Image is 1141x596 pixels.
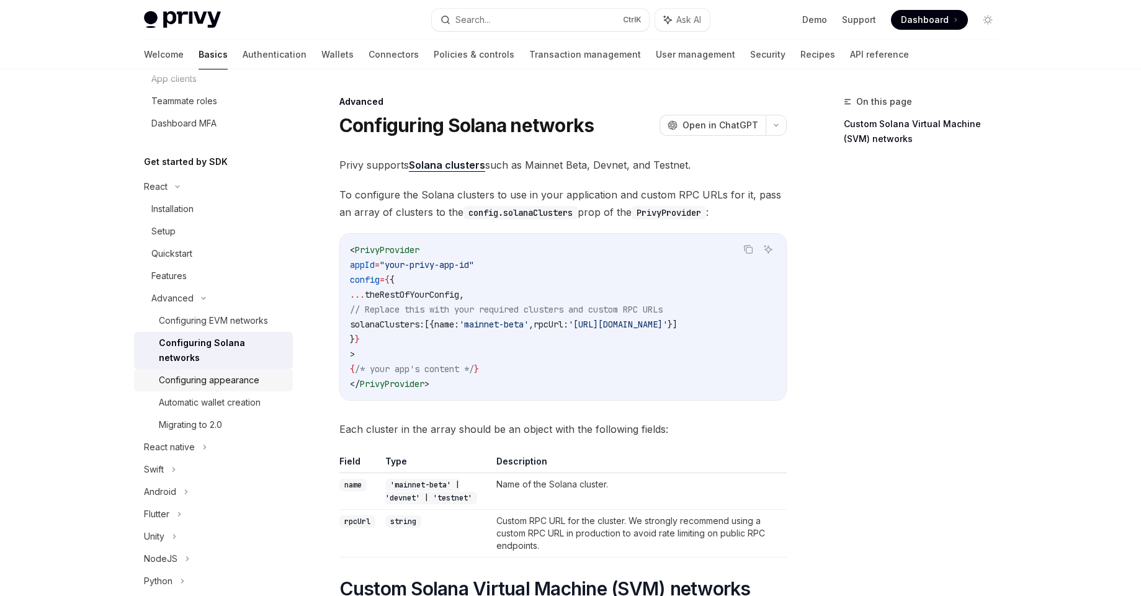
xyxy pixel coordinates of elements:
[660,115,766,136] button: Open in ChatGPT
[355,363,474,375] span: /* your app's content */
[350,378,360,389] span: </
[144,484,176,499] div: Android
[355,334,360,345] span: }
[385,479,477,504] code: 'mainnet-beta' | 'devnet' | 'testnet'
[159,336,285,365] div: Configuring Solana networks
[134,265,293,287] a: Features
[800,40,835,69] a: Recipes
[350,334,355,345] span: }
[901,14,949,26] span: Dashboard
[891,10,968,30] a: Dashboard
[339,455,380,473] th: Field
[151,269,187,283] div: Features
[978,10,998,30] button: Toggle dark mode
[385,274,390,285] span: {
[144,551,177,566] div: NodeJS
[623,15,642,25] span: Ctrl K
[369,40,419,69] a: Connectors
[474,363,479,375] span: }
[676,14,701,26] span: Ask AI
[339,96,787,108] div: Advanced
[144,179,168,194] div: React
[455,12,490,27] div: Search...
[842,14,876,26] a: Support
[151,246,192,261] div: Quickstart
[339,479,367,491] code: name
[656,40,735,69] a: User management
[144,40,184,69] a: Welcome
[850,40,909,69] a: API reference
[365,289,459,300] span: theRestOfYourConfig
[434,319,459,330] span: name:
[360,378,424,389] span: PrivyProvider
[151,94,217,109] div: Teammate roles
[151,224,176,239] div: Setup
[350,244,355,256] span: <
[199,40,228,69] a: Basics
[134,309,293,332] a: Configuring EVM networks
[144,11,221,29] img: light logo
[151,291,194,306] div: Advanced
[390,274,395,285] span: {
[409,159,485,172] a: Solana clusters
[760,241,776,257] button: Ask AI
[380,259,474,270] span: "your-privy-app-id"
[159,395,261,410] div: Automatic wallet creation
[355,244,419,256] span: PrivyProvider
[144,574,172,589] div: Python
[463,206,578,220] code: config.solanaClusters
[134,198,293,220] a: Installation
[134,242,293,265] a: Quickstart
[350,304,663,315] span: // Replace this with your required clusters and custom RPC URLs
[134,414,293,436] a: Migrating to 2.0
[668,319,678,330] span: }]
[159,417,222,432] div: Migrating to 2.0
[243,40,307,69] a: Authentication
[144,154,228,169] h5: Get started by SDK
[568,319,668,330] span: '[URL][DOMAIN_NAME]'
[424,319,434,330] span: [{
[434,40,514,69] a: Policies & controls
[151,116,217,131] div: Dashboard MFA
[529,319,534,330] span: ,
[134,391,293,414] a: Automatic wallet creation
[339,420,787,438] span: Each cluster in the array should be an object with the following fields:
[350,349,355,360] span: >
[380,455,491,473] th: Type
[134,90,293,112] a: Teammate roles
[159,373,259,388] div: Configuring appearance
[321,40,354,69] a: Wallets
[339,186,787,221] span: To configure the Solana clusters to use in your application and custom RPC URLs for it, pass an a...
[134,112,293,135] a: Dashboard MFA
[750,40,785,69] a: Security
[424,378,429,389] span: >
[491,473,787,510] td: Name of the Solana cluster.
[491,455,787,473] th: Description
[682,119,758,131] span: Open in ChatGPT
[856,94,912,109] span: On this page
[144,529,164,544] div: Unity
[339,156,787,174] span: Privy supports such as Mainnet Beta, Devnet, and Testnet.
[740,241,756,257] button: Copy the contents from the code block
[350,289,365,300] span: ...
[632,206,706,220] code: PrivyProvider
[159,313,268,328] div: Configuring EVM networks
[529,40,641,69] a: Transaction management
[491,510,787,558] td: Custom RPC URL for the cluster. We strongly recommend using a custom RPC URL in production to avo...
[144,507,169,522] div: Flutter
[459,319,529,330] span: 'mainnet-beta'
[144,462,164,477] div: Swift
[151,202,194,216] div: Installation
[350,319,424,330] span: solanaClusters:
[432,9,649,31] button: Search...CtrlK
[380,274,385,285] span: =
[802,14,827,26] a: Demo
[144,440,195,455] div: React native
[350,363,355,375] span: {
[134,220,293,242] a: Setup
[459,289,464,300] span: ,
[339,114,594,136] h1: Configuring Solana networks
[134,332,293,369] a: Configuring Solana networks
[350,259,375,270] span: appId
[844,114,1008,149] a: Custom Solana Virtual Machine (SVM) networks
